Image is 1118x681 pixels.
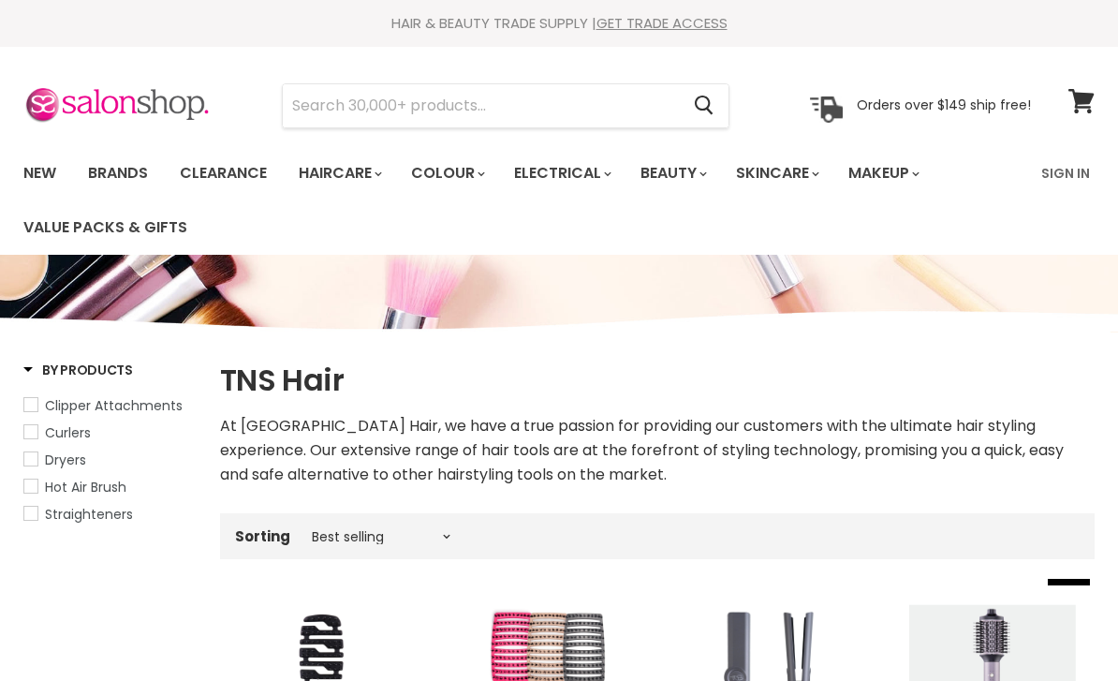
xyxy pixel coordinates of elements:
[235,528,290,544] label: Sorting
[397,154,496,193] a: Colour
[23,504,197,525] a: Straighteners
[626,154,718,193] a: Beauty
[74,154,162,193] a: Brands
[9,154,70,193] a: New
[23,361,133,379] h3: By Products
[220,361,1095,400] h1: TNS Hair
[166,154,281,193] a: Clearance
[23,477,197,497] a: Hot Air Brush
[23,422,197,443] a: Curlers
[23,450,197,470] a: Dryers
[45,478,126,496] span: Hot Air Brush
[285,154,393,193] a: Haircare
[220,415,1064,485] span: At [GEOGRAPHIC_DATA] Hair, we have a true passion for providing our customers with the ultimate h...
[23,395,197,416] a: Clipper Attachments
[45,505,133,524] span: Straighteners
[9,146,1030,255] ul: Main menu
[1030,154,1101,193] a: Sign In
[45,423,91,442] span: Curlers
[722,154,831,193] a: Skincare
[282,83,729,128] form: Product
[45,451,86,469] span: Dryers
[283,84,679,127] input: Search
[857,96,1031,113] p: Orders over $149 ship free!
[500,154,623,193] a: Electrical
[45,396,183,415] span: Clipper Attachments
[834,154,931,193] a: Makeup
[596,13,728,33] a: GET TRADE ACCESS
[9,208,201,247] a: Value Packs & Gifts
[679,84,728,127] button: Search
